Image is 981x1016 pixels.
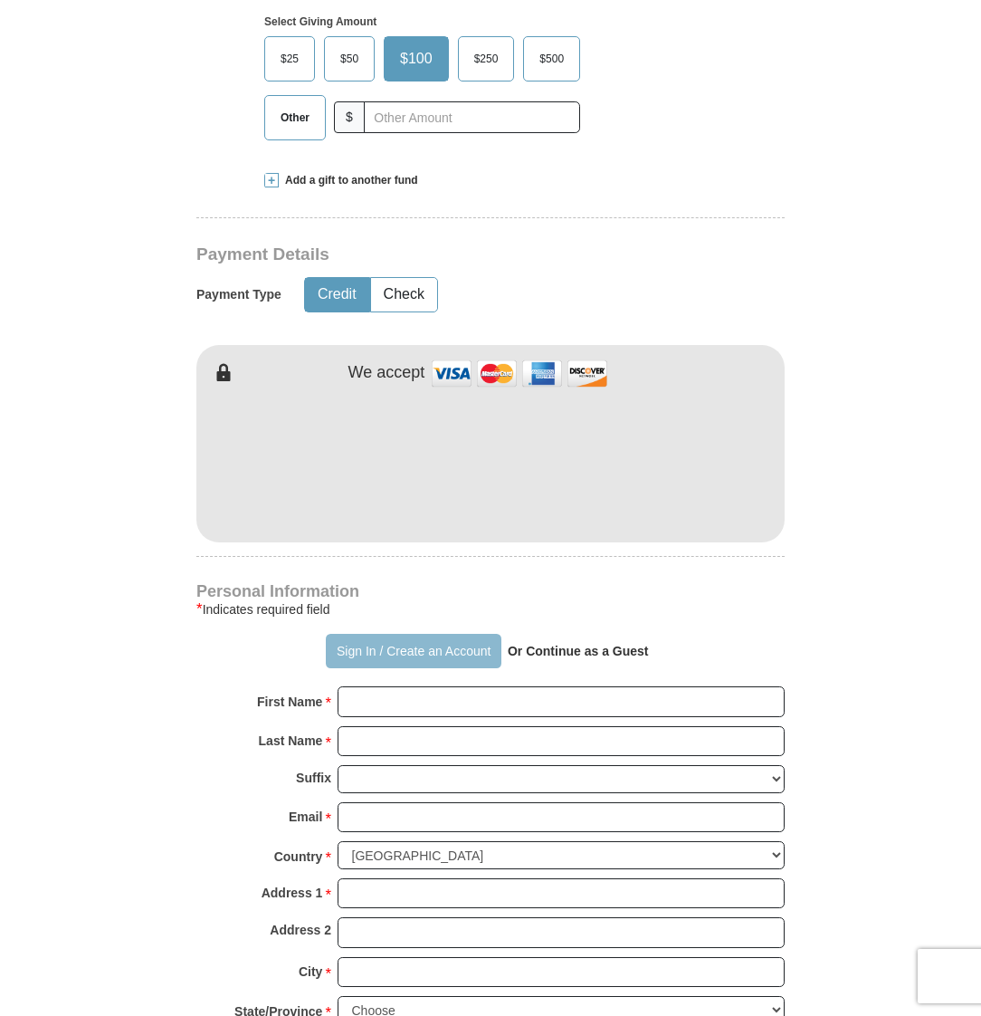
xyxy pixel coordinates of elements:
span: Other [271,104,319,131]
div: Indicates required field [196,599,785,620]
span: $100 [391,45,442,72]
strong: Last Name [259,728,323,753]
strong: Or Continue as a Guest [508,644,649,658]
h4: Personal Information [196,584,785,599]
strong: Suffix [296,765,331,791]
strong: Address 2 [270,917,331,943]
span: $25 [271,45,308,72]
strong: First Name [257,689,322,714]
button: Sign In / Create an Account [326,634,500,668]
span: Add a gift to another fund [279,173,418,188]
button: Check [371,278,437,312]
h5: Payment Type [196,287,281,302]
h4: We accept [348,363,425,383]
span: $50 [331,45,367,72]
span: $250 [465,45,508,72]
h3: Payment Details [196,244,658,265]
strong: Email [289,804,322,829]
strong: City [299,959,322,984]
strong: Address 1 [262,880,323,906]
button: Credit [305,278,369,312]
span: $500 [530,45,573,72]
input: Other Amount [364,101,580,133]
img: credit cards accepted [429,354,610,393]
span: $ [334,101,365,133]
strong: Country [274,844,323,869]
strong: Select Giving Amount [264,15,376,28]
